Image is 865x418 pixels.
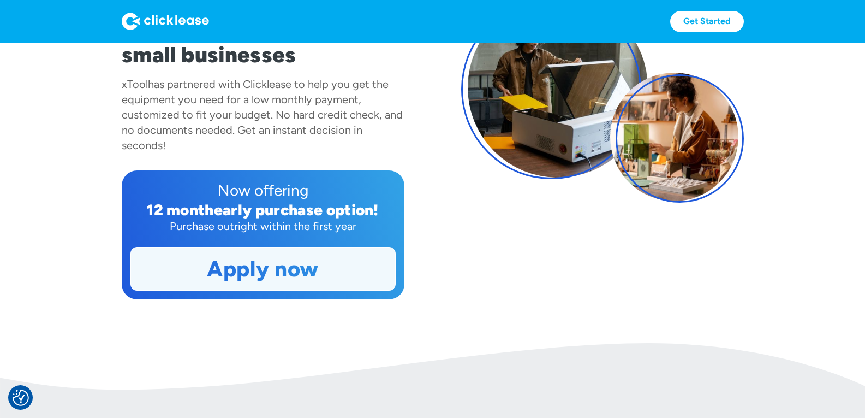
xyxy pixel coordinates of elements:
img: Logo [122,13,209,30]
a: Get Started [670,11,744,32]
a: Apply now [131,248,395,290]
div: early purchase option! [214,201,379,219]
div: Purchase outright within the first year [130,219,396,234]
div: xTool [122,78,148,91]
div: has partnered with Clicklease to help you get the equipment you need for a low monthly payment, c... [122,78,403,152]
div: Now offering [130,179,396,201]
div: 12 month [147,201,214,219]
button: Consent Preferences [13,390,29,406]
img: Revisit consent button [13,390,29,406]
